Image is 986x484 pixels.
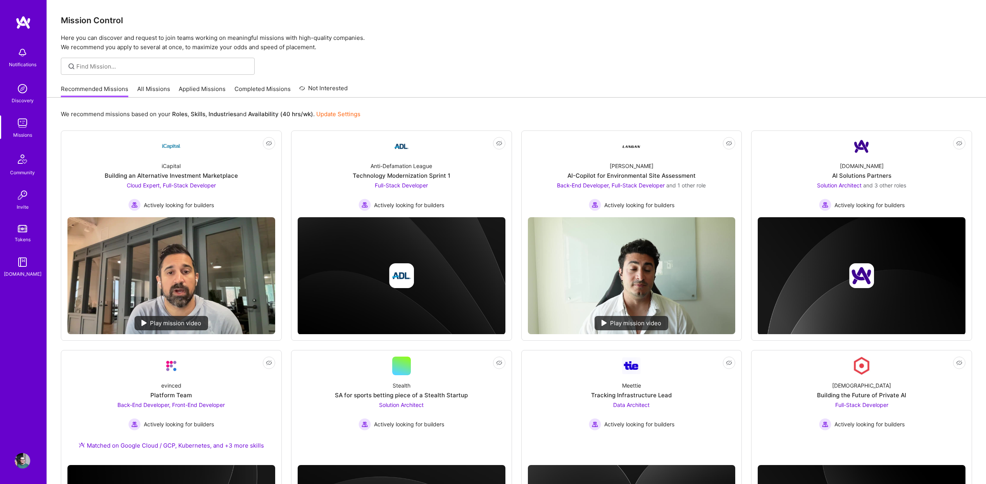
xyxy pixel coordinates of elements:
i: icon EyeClosed [726,360,732,366]
span: Actively looking for builders [604,201,674,209]
a: Company LogoAnti-Defamation LeagueTechnology Modernization Sprint 1Full-Stack Developer Actively ... [298,137,505,211]
span: Actively looking for builders [604,420,674,428]
div: SA for sports betting piece of a Stealth Startup [335,391,468,399]
div: AI Solutions Partners [832,172,891,180]
img: Actively looking for builders [128,418,141,431]
img: Company Logo [622,357,641,374]
img: Company Logo [852,357,871,375]
img: tokens [18,225,27,232]
span: Back-End Developer, Front-End Developer [117,402,225,408]
img: Actively looking for builders [359,418,371,431]
div: Building an Alternative Investment Marketplace [105,172,238,180]
b: Roles [172,110,188,118]
span: Actively looking for builders [144,420,214,428]
div: Play mission video [134,316,208,330]
img: No Mission [67,217,275,334]
div: Play mission video [595,316,668,330]
a: Company LogoiCapitalBuilding an Alternative Investment MarketplaceCloud Expert, Full-Stack Develo... [67,137,275,211]
div: Building the Future of Private AI [817,391,906,399]
span: Cloud Expert, Full-Stack Developer [127,182,216,189]
div: Tracking Infrastructure Lead [591,391,672,399]
img: guide book [15,254,30,270]
img: Company Logo [162,137,181,156]
div: Community [10,168,35,177]
span: and 1 other role [666,182,706,189]
a: StealthSA for sports betting piece of a Stealth StartupSolution Architect Actively looking for bu... [298,357,505,459]
div: Anti-Defamation League [371,162,432,170]
a: All Missions [137,85,170,98]
img: Company Logo [162,357,181,375]
span: and 3 other roles [863,182,906,189]
b: Skills [191,110,205,118]
img: cover [298,217,505,335]
span: Actively looking for builders [834,201,905,209]
p: Here you can discover and request to join teams working on meaningful missions with high-quality ... [61,33,972,52]
div: Platform Team [150,391,192,399]
span: Data Architect [613,402,650,408]
img: Company Logo [392,137,411,156]
img: bell [15,45,30,60]
a: Recommended Missions [61,85,128,98]
input: Find Mission... [76,62,249,70]
img: play [141,320,147,326]
span: Actively looking for builders [834,420,905,428]
div: Meettie [622,381,641,390]
a: Completed Missions [234,85,291,98]
a: Company Logo[DEMOGRAPHIC_DATA]Building the Future of Private AIFull-Stack Developer Actively look... [758,357,965,459]
div: Notifications [9,60,36,69]
img: Actively looking for builders [819,418,831,431]
img: play [602,320,607,326]
i: icon EyeClosed [726,140,732,146]
img: Actively looking for builders [589,199,601,211]
i: icon EyeClosed [496,140,502,146]
a: Company Logo[DOMAIN_NAME]AI Solutions PartnersSolution Architect and 3 other rolesActively lookin... [758,137,965,211]
img: Company Logo [622,137,641,156]
img: Company Logo [852,137,871,156]
i: icon EyeClosed [266,360,272,366]
div: Stealth [393,381,410,390]
img: cover [758,217,965,335]
i: icon EyeClosed [266,140,272,146]
div: evinced [161,381,181,390]
span: Solution Architect [379,402,424,408]
p: We recommend missions based on your , , and . [61,110,360,118]
a: Not Interested [299,84,348,98]
div: Technology Modernization Sprint 1 [353,172,450,180]
div: Invite [17,203,29,211]
img: discovery [15,81,30,96]
div: [PERSON_NAME] [610,162,653,170]
a: Applied Missions [179,85,226,98]
img: logo [16,15,31,29]
div: Missions [13,131,32,139]
img: Actively looking for builders [819,199,831,211]
i: icon EyeClosed [496,360,502,366]
a: Company LogoevincedPlatform TeamBack-End Developer, Front-End Developer Actively looking for buil... [67,357,275,459]
img: Company logo [849,263,874,288]
div: [DOMAIN_NAME] [4,270,41,278]
img: Company logo [389,263,414,288]
div: [DEMOGRAPHIC_DATA] [832,381,891,390]
a: Update Settings [316,110,360,118]
b: Industries [209,110,236,118]
img: teamwork [15,115,30,131]
div: Matched on Google Cloud / GCP, Kubernetes, and +3 more skills [79,441,264,450]
img: User Avatar [15,453,30,469]
span: Back-End Developer, Full-Stack Developer [557,182,665,189]
span: Actively looking for builders [144,201,214,209]
img: Invite [15,187,30,203]
img: Actively looking for builders [128,199,141,211]
span: Full-Stack Developer [835,402,888,408]
b: Availability (40 hrs/wk) [248,110,313,118]
span: Actively looking for builders [374,201,444,209]
a: User Avatar [13,453,32,469]
h3: Mission Control [61,15,972,25]
div: iCapital [162,162,181,170]
div: Tokens [15,235,31,244]
a: Company LogoMeettieTracking Infrastructure LeadData Architect Actively looking for buildersActive... [528,357,736,459]
img: No Mission [528,217,736,334]
i: icon SearchGrey [67,62,76,71]
i: icon EyeClosed [956,140,962,146]
div: [DOMAIN_NAME] [840,162,884,170]
div: Discovery [12,96,34,105]
span: Solution Architect [817,182,862,189]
